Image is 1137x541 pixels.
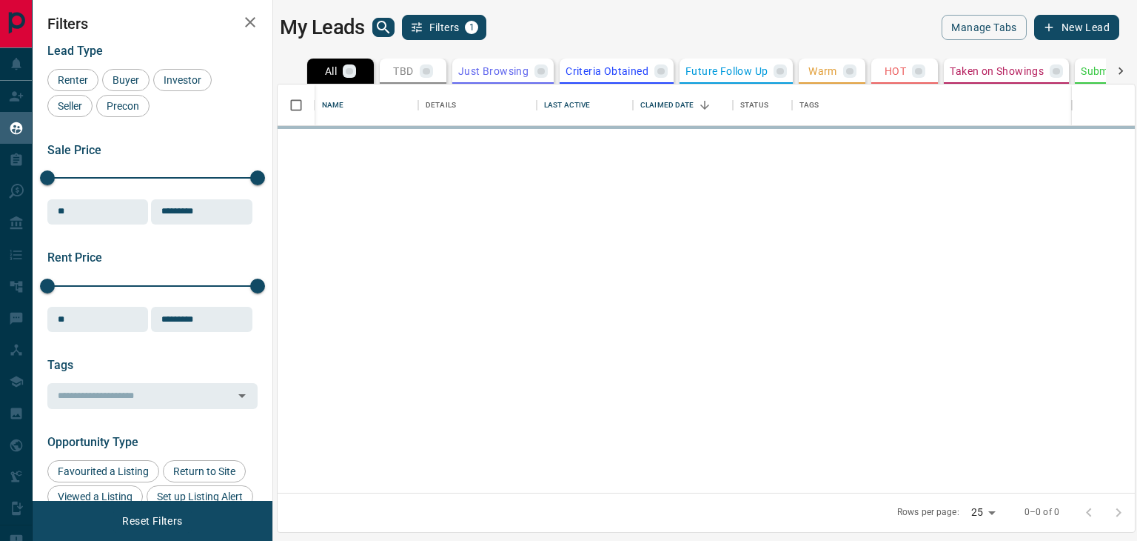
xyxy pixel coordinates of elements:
span: 1 [466,22,477,33]
span: Investor [158,74,207,86]
p: HOT [885,66,906,76]
div: Favourited a Listing [47,460,159,482]
button: New Lead [1034,15,1119,40]
div: Renter [47,69,98,91]
span: Precon [101,100,144,112]
button: Manage Tabs [942,15,1026,40]
p: Rows per page: [897,506,959,519]
div: Tags [799,84,819,126]
button: search button [372,18,395,37]
h2: Filters [47,15,258,33]
span: Opportunity Type [47,435,138,449]
div: Tags [792,84,1072,126]
div: Precon [96,95,150,117]
div: Seller [47,95,93,117]
span: Favourited a Listing [53,465,154,477]
div: Name [322,84,344,126]
div: Return to Site [163,460,246,482]
div: Claimed Date [640,84,694,126]
p: Warm [808,66,837,76]
span: Renter [53,74,93,86]
div: Last Active [537,84,633,126]
div: Investor [153,69,212,91]
span: Lead Type [47,44,103,58]
h1: My Leads [280,16,365,39]
span: Tags [47,358,73,372]
span: Seller [53,100,87,112]
div: Name [315,84,418,126]
p: Future Follow Up [685,66,768,76]
p: TBD [393,66,413,76]
span: Sale Price [47,143,101,157]
p: Criteria Obtained [566,66,648,76]
button: Reset Filters [113,508,192,534]
span: Rent Price [47,250,102,265]
p: Just Browsing [458,66,529,76]
button: Filters1 [402,15,487,40]
div: Viewed a Listing [47,485,143,508]
div: Status [740,84,768,126]
span: Viewed a Listing [53,491,138,502]
span: Buyer [107,74,144,86]
div: Claimed Date [633,84,733,126]
p: All [325,66,337,76]
div: Details [418,84,537,126]
span: Return to Site [168,465,241,477]
button: Open [232,385,252,406]
div: Status [733,84,792,126]
p: Taken on Showings [950,66,1044,76]
span: Set up Listing Alert [152,491,248,502]
div: Set up Listing Alert [147,485,253,508]
div: Buyer [102,69,150,91]
p: 0–0 of 0 [1024,506,1059,519]
div: 25 [965,502,1001,523]
button: Sort [694,95,715,116]
div: Last Active [544,84,590,126]
div: Details [426,84,456,126]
